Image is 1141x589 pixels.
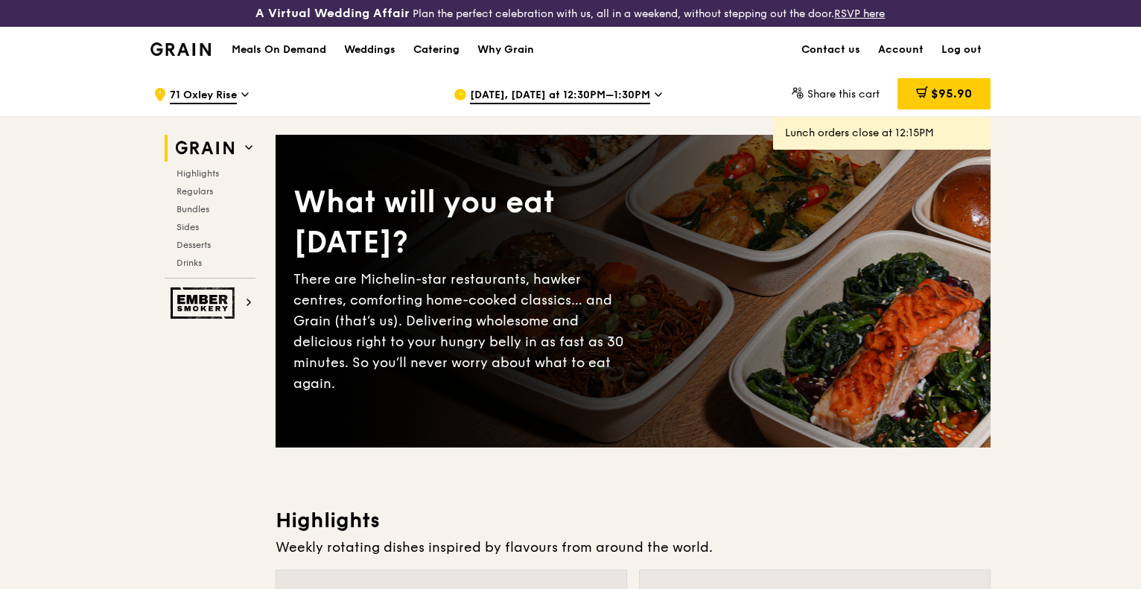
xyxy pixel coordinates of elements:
[177,186,213,197] span: Regulars
[404,28,468,72] a: Catering
[177,204,209,214] span: Bundles
[190,6,950,21] div: Plan the perfect celebration with us, all in a weekend, without stepping out the door.
[177,240,211,250] span: Desserts
[171,287,239,319] img: Ember Smokery web logo
[834,7,885,20] a: RSVP here
[293,182,633,263] div: What will you eat [DATE]?
[931,86,972,101] span: $95.90
[177,168,219,179] span: Highlights
[869,28,932,72] a: Account
[807,88,880,101] span: Share this cart
[413,28,460,72] div: Catering
[170,88,237,104] span: 71 Oxley Rise
[177,222,199,232] span: Sides
[232,42,326,57] h1: Meals On Demand
[468,28,543,72] a: Why Grain
[150,26,211,71] a: GrainGrain
[932,28,991,72] a: Log out
[177,258,202,268] span: Drinks
[344,28,395,72] div: Weddings
[276,537,991,558] div: Weekly rotating dishes inspired by flavours from around the world.
[171,135,239,162] img: Grain web logo
[470,88,650,104] span: [DATE], [DATE] at 12:30PM–1:30PM
[792,28,869,72] a: Contact us
[150,42,211,56] img: Grain
[477,28,534,72] div: Why Grain
[293,269,633,394] div: There are Michelin-star restaurants, hawker centres, comforting home-cooked classics… and Grain (...
[785,126,979,141] div: Lunch orders close at 12:15PM
[335,28,404,72] a: Weddings
[255,6,410,21] h3: A Virtual Wedding Affair
[276,507,991,534] h3: Highlights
